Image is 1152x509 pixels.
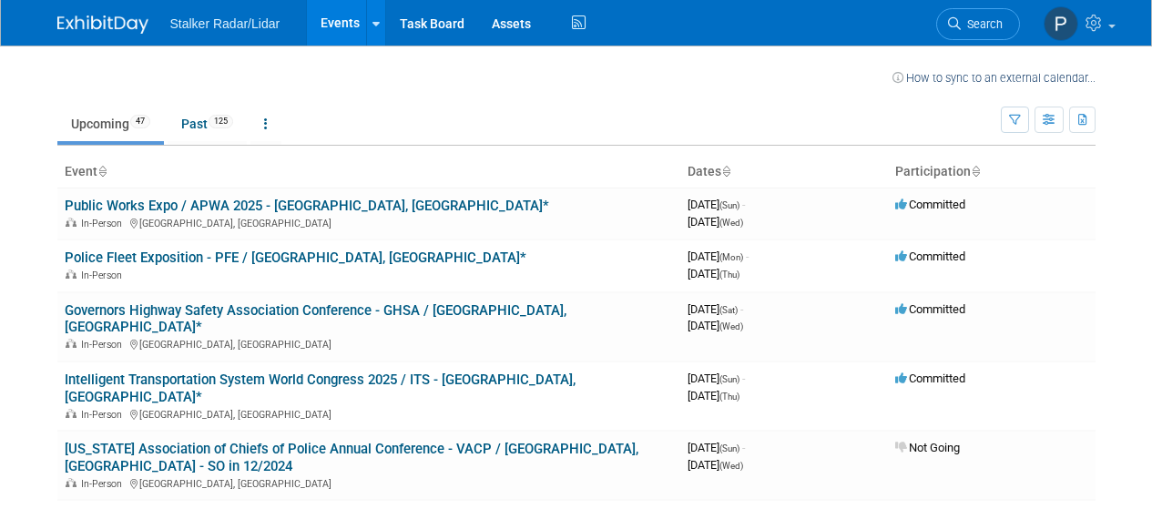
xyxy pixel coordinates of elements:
[81,270,127,281] span: In-Person
[688,389,739,402] span: [DATE]
[721,164,730,178] a: Sort by Start Date
[1044,6,1078,41] img: Peter Bauer
[688,319,743,332] span: [DATE]
[719,443,739,453] span: (Sun)
[170,16,280,31] span: Stalker Radar/Lidar
[740,302,743,316] span: -
[97,164,107,178] a: Sort by Event Name
[688,458,743,472] span: [DATE]
[65,441,638,474] a: [US_STATE] Association of Chiefs of Police Annual Conference - VACP / [GEOGRAPHIC_DATA], [GEOGRAP...
[65,372,576,405] a: Intelligent Transportation System World Congress 2025 / ITS - [GEOGRAPHIC_DATA], [GEOGRAPHIC_DATA]*
[65,302,566,336] a: Governors Highway Safety Association Conference - GHSA / [GEOGRAPHIC_DATA], [GEOGRAPHIC_DATA]*
[895,372,965,385] span: Committed
[719,270,739,280] span: (Thu)
[888,157,1096,188] th: Participation
[688,215,743,229] span: [DATE]
[66,218,76,227] img: In-Person Event
[65,336,673,351] div: [GEOGRAPHIC_DATA], [GEOGRAPHIC_DATA]
[688,441,745,454] span: [DATE]
[688,302,743,316] span: [DATE]
[65,249,526,266] a: Police Fleet Exposition - PFE / [GEOGRAPHIC_DATA], [GEOGRAPHIC_DATA]*
[746,249,749,263] span: -
[719,392,739,402] span: (Thu)
[936,8,1020,40] a: Search
[688,267,739,280] span: [DATE]
[892,71,1096,85] a: How to sync to an external calendar...
[81,339,127,351] span: In-Person
[66,409,76,418] img: In-Person Event
[65,215,673,229] div: [GEOGRAPHIC_DATA], [GEOGRAPHIC_DATA]
[57,157,680,188] th: Event
[81,478,127,490] span: In-Person
[961,17,1003,31] span: Search
[895,198,965,211] span: Committed
[168,107,247,141] a: Past125
[130,115,150,128] span: 47
[971,164,980,178] a: Sort by Participation Type
[742,441,745,454] span: -
[719,321,743,331] span: (Wed)
[65,475,673,490] div: [GEOGRAPHIC_DATA], [GEOGRAPHIC_DATA]
[57,15,148,34] img: ExhibitDay
[81,218,127,229] span: In-Person
[719,200,739,210] span: (Sun)
[688,249,749,263] span: [DATE]
[688,198,745,211] span: [DATE]
[742,198,745,211] span: -
[742,372,745,385] span: -
[719,374,739,384] span: (Sun)
[65,406,673,421] div: [GEOGRAPHIC_DATA], [GEOGRAPHIC_DATA]
[66,478,76,487] img: In-Person Event
[57,107,164,141] a: Upcoming47
[895,441,960,454] span: Not Going
[81,409,127,421] span: In-Person
[209,115,233,128] span: 125
[895,249,965,263] span: Committed
[688,372,745,385] span: [DATE]
[680,157,888,188] th: Dates
[719,461,743,471] span: (Wed)
[719,218,743,228] span: (Wed)
[66,270,76,279] img: In-Person Event
[65,198,549,214] a: Public Works Expo / APWA 2025 - [GEOGRAPHIC_DATA], [GEOGRAPHIC_DATA]*
[719,305,738,315] span: (Sat)
[895,302,965,316] span: Committed
[66,339,76,348] img: In-Person Event
[719,252,743,262] span: (Mon)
